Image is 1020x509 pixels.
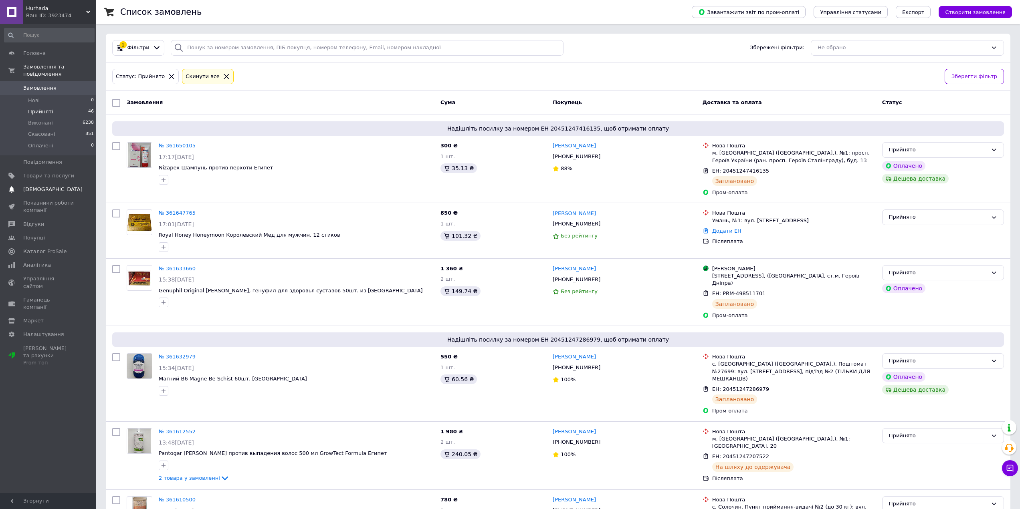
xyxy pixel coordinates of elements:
span: 6238 [83,119,94,127]
span: 1 шт. [440,364,455,370]
div: 1 [119,41,127,48]
span: 15:34[DATE] [159,365,194,371]
span: ЕН: 20451247416135 [712,168,769,174]
a: Фото товару [127,265,152,291]
span: Прийняті [28,108,53,115]
a: № 361647765 [159,210,196,216]
img: Фото товару [127,266,152,290]
span: Виконані [28,119,53,127]
div: 240.05 ₴ [440,449,481,459]
span: Створити замовлення [945,9,1006,15]
span: 2 шт. [440,439,455,445]
div: Умань, №1: вул. [STREET_ADDRESS] [712,217,876,224]
span: Royal Honey Honeymoon Королевский Мед для мужчин, 12 стиков [159,232,340,238]
span: 100% [561,376,576,382]
div: Прийнято [889,146,988,154]
a: 2 товара у замовленні [159,475,230,481]
span: Зберегти фільтр [951,72,997,81]
span: Управління статусами [820,9,881,15]
span: Управління сайтом [23,275,74,290]
span: 100% [561,451,576,457]
div: м. [GEOGRAPHIC_DATA] ([GEOGRAPHIC_DATA].), №1: [GEOGRAPHIC_DATA], 20 [712,435,876,450]
div: Нова Пошта [712,428,876,435]
a: Nizapex-Шампунь против перхоти Египет [159,165,273,171]
span: Без рейтингу [561,288,598,294]
span: Експорт [902,9,925,15]
span: 300 ₴ [440,143,458,149]
span: 1 шт. [440,153,455,159]
span: Гаманець компанії [23,296,74,311]
a: [PERSON_NAME] [553,428,596,436]
span: 0 [91,97,94,104]
input: Пошук за номером замовлення, ПІБ покупця, номером телефону, Email, номером накладної [171,40,564,56]
div: Ваш ID: 3923474 [26,12,96,19]
span: ЕН: 20451247207522 [712,453,769,459]
div: 149.74 ₴ [440,286,481,296]
div: Прийнято [889,432,988,440]
span: Cума [440,99,455,105]
span: Маркет [23,317,44,324]
a: [PERSON_NAME] [553,353,596,361]
div: Нова Пошта [712,496,876,503]
div: Оплачено [882,372,925,382]
div: 101.32 ₴ [440,231,481,241]
a: [PERSON_NAME] [553,265,596,273]
span: Завантажити звіт по пром-оплаті [698,8,799,16]
button: Зберегти фільтр [945,69,1004,84]
img: Фото товару [127,214,152,231]
a: Додати ЕН [712,228,741,234]
div: Оплачено [882,284,925,293]
div: [PHONE_NUMBER] [551,437,602,447]
a: Фото товару [127,353,152,379]
div: Заплановано [712,299,757,309]
span: Покупець [553,99,582,105]
div: Нова Пошта [712,142,876,149]
span: ЕН: 20451247286979 [712,386,769,392]
span: Показники роботи компанії [23,199,74,214]
span: Головна [23,50,46,57]
button: Завантажити звіт по пром-оплаті [692,6,806,18]
a: [PERSON_NAME] [553,496,596,504]
div: Пром-оплата [712,189,876,196]
span: Статус [882,99,902,105]
div: Заплановано [712,394,757,404]
div: [PERSON_NAME] [712,265,876,272]
span: [PERSON_NAME] та рахунки [23,345,74,367]
a: Фото товару [127,209,152,235]
span: 1 360 ₴ [440,266,463,272]
div: [PHONE_NUMBER] [551,151,602,162]
span: Відгуки [23,221,44,228]
span: 17:17[DATE] [159,154,194,160]
a: Магний B6 Magne Be Schist 60шт. [GEOGRAPHIC_DATA] [159,376,307,382]
div: [PHONE_NUMBER] [551,274,602,285]
span: Покупці [23,234,45,241]
div: Заплановано [712,176,757,186]
span: 2 шт. [440,276,455,282]
span: Збережені фільтри: [750,44,804,52]
input: Пошук [4,28,95,42]
span: 1 980 ₴ [440,429,463,435]
div: Післяплата [712,238,876,245]
span: Оплачені [28,142,53,149]
span: 15:38[DATE] [159,276,194,283]
div: На шляху до одержувача [712,462,794,472]
img: Фото товару [128,429,151,453]
button: Чат з покупцем [1002,460,1018,476]
span: 17:01[DATE] [159,221,194,227]
span: Надішліть посилку за номером ЕН 20451247416135, щоб отримати оплату [115,125,1001,133]
span: Hurhada [26,5,86,12]
span: Надішліть посилку за номером ЕН 20451247286979, щоб отримати оплату [115,336,1001,344]
div: Prom топ [23,359,74,366]
div: Прийнято [889,357,988,365]
a: Genuphil Original [PERSON_NAME], генуфил для здоровья суставов 50шт. из [GEOGRAPHIC_DATA] [159,288,423,294]
button: Експорт [896,6,931,18]
a: Створити замовлення [931,9,1012,15]
div: Прийнято [889,269,988,277]
div: [PHONE_NUMBER] [551,362,602,373]
span: 850 ₴ [440,210,458,216]
img: Фото товару [128,143,151,167]
span: Доставка та оплата [703,99,762,105]
span: 0 [91,142,94,149]
h1: Список замовлень [120,7,202,17]
a: [PERSON_NAME] [553,142,596,150]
